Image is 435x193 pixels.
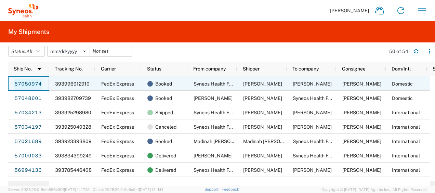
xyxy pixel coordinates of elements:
span: Elzbieta Chmiel [194,153,233,158]
span: 393925298980 [55,110,91,115]
span: Javad Ghasemi [342,153,381,158]
span: 393923393809 [55,139,92,144]
span: FedEx Express [101,139,134,144]
input: Not set [90,46,132,56]
span: Tracking No. [55,66,83,72]
span: FedEx Express [101,167,134,173]
span: Javad Ghasemi [342,95,381,101]
span: Shipper [243,66,260,72]
span: All [26,49,32,54]
span: Syneos Health France SARL [293,139,354,144]
span: Status [147,66,161,72]
span: Elzbieta Chmiel [243,153,282,158]
a: 56994136 [14,165,42,176]
a: Support [205,187,222,191]
a: 57034197 [14,122,42,133]
span: FedEx Express [101,124,134,130]
a: 57048601 [14,93,42,104]
div: 50 of 54 [389,48,408,54]
span: Syneos Health France SARL [194,167,255,173]
span: Domestic [392,81,413,87]
span: International [392,153,420,158]
span: Concetta Iannucci [293,110,332,115]
span: Shipped [155,177,173,192]
span: FedEx Express [101,110,134,115]
span: [PERSON_NAME] [330,8,369,14]
span: Canceled [155,120,176,134]
span: Syneos Health France SARL [293,95,354,101]
span: Dom/Intl [392,66,411,72]
span: To company [292,66,319,72]
span: Syneos Health France SARL [194,110,255,115]
a: 57050974 [14,79,42,90]
a: 57021689 [14,136,42,147]
input: Not set [48,46,90,56]
a: 57009033 [14,151,42,162]
span: Amina Ben Mihoub [342,81,381,87]
span: Javad Ghasemi [243,81,282,87]
span: Concetta Iannucci [342,124,381,130]
span: Domestic [392,95,413,101]
a: Feedback [222,187,239,191]
span: Booked [155,77,172,91]
span: [DATE] 11:47:12 [64,188,90,192]
button: Status:All [8,46,45,57]
span: Delivered [155,149,176,163]
span: Concetta Iannucci [293,124,332,130]
span: International [392,167,420,173]
a: 56978428 [14,179,42,190]
span: Madinah Corpuz [194,139,252,144]
span: 393785446408 [55,167,92,173]
span: Delivered [155,163,176,177]
span: From company [193,66,226,72]
img: arrow-dropdown.svg [34,63,45,74]
span: Carolina Veronesi [342,167,381,173]
span: Madjid Amokrane [243,95,282,101]
span: 393982709739 [55,95,91,101]
span: Javad Ghasemi [243,110,282,115]
span: International [392,139,420,144]
span: Client: 2025.20.0-8c6e0cf [93,188,163,192]
span: Carrier [101,66,116,72]
span: Madjid Amokrane [194,95,233,101]
span: Javad Ghasemi [243,167,282,173]
span: Syneos Health France SARL [293,153,354,158]
span: Syneos Health France SARL [194,81,255,87]
span: 393834399249 [55,153,92,158]
span: Syneos Health France SARL [194,124,255,130]
span: Booked [155,91,172,105]
span: [DATE] 12:11:14 [139,188,163,192]
h2: My Shipments [8,28,49,36]
span: FedEx Express [101,81,134,87]
span: Ship No. [14,66,32,72]
span: FedEx Express [101,95,134,101]
span: FedEx Express [101,153,134,158]
a: 57034213 [14,107,42,118]
span: International [392,110,420,115]
span: Shipped [155,105,173,120]
span: Consignee [342,66,366,72]
span: Booked [155,134,172,149]
span: Javad Ghasemi [243,124,282,130]
span: 393925040328 [55,124,91,130]
span: Server: 2025.20.0-5efa686e39f [8,188,90,192]
span: 393996912910 [55,81,90,87]
span: Javad Ghasemi [342,139,381,144]
span: International [392,124,420,130]
span: Copyright © [DATE]-[DATE] Agistix Inc., All Rights Reserved [321,186,427,193]
span: Carolina Veronesi [293,167,332,173]
span: Amina Ben Mihoub [293,81,332,87]
span: Madinah Corpuz [243,139,302,144]
span: Concetta Iannucci [342,110,381,115]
